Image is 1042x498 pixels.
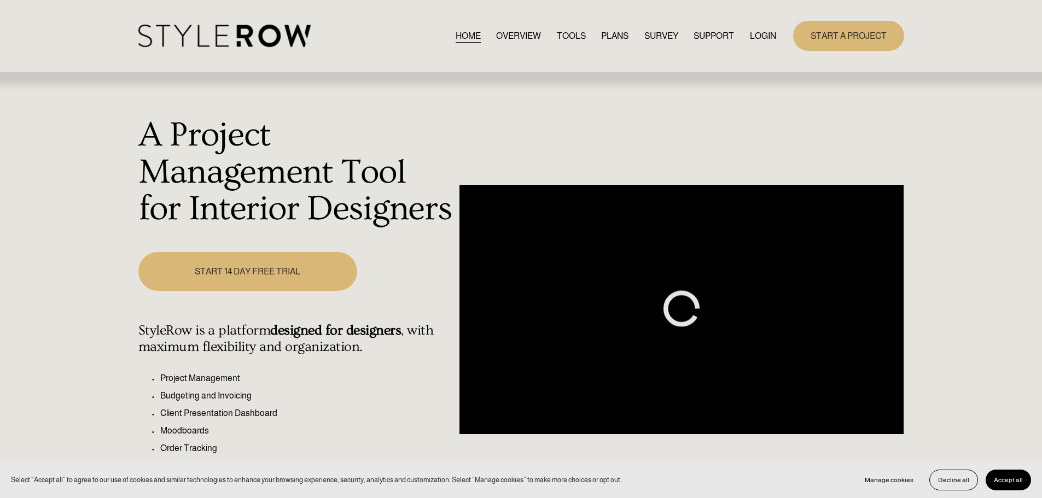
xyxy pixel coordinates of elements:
[496,28,541,43] a: OVERVIEW
[644,28,678,43] a: SURVEY
[160,389,454,402] p: Budgeting and Invoicing
[694,28,734,43] a: folder dropdown
[456,28,481,43] a: HOME
[793,21,904,51] a: START A PROJECT
[138,323,454,355] h4: StyleRow is a platform , with maximum flexibility and organization.
[270,323,401,338] strong: designed for designers
[750,28,776,43] a: LOGIN
[694,30,734,43] span: SUPPORT
[929,470,978,490] button: Decline all
[938,476,969,484] span: Decline all
[160,372,454,385] p: Project Management
[557,28,586,43] a: TOOLS
[138,252,357,291] a: START 14 DAY FREE TRIAL
[994,476,1023,484] span: Accept all
[601,28,628,43] a: PLANS
[160,407,454,420] p: Client Presentation Dashboard
[11,474,622,485] p: Select “Accept all” to agree to our use of cookies and similar technologies to enhance your brows...
[138,25,311,47] img: StyleRow
[138,117,454,228] h1: A Project Management Tool for Interior Designers
[857,470,922,490] button: Manage cookies
[160,442,454,455] p: Order Tracking
[986,470,1031,490] button: Accept all
[160,424,454,437] p: Moodboards
[865,476,913,484] span: Manage cookies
